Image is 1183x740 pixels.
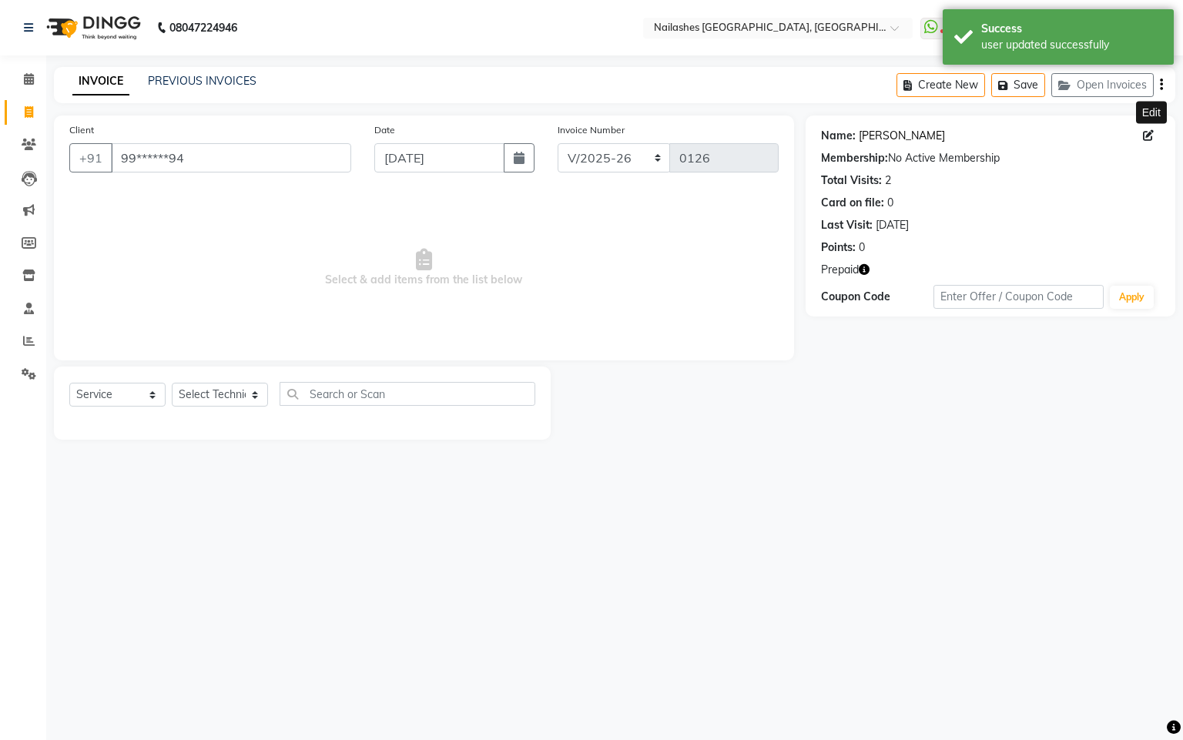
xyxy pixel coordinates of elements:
div: Last Visit: [821,217,873,233]
div: Total Visits: [821,172,882,189]
div: Name: [821,128,856,144]
img: logo [39,6,145,49]
div: 0 [887,195,893,211]
button: Open Invoices [1051,73,1154,97]
button: +91 [69,143,112,172]
button: Save [991,73,1045,97]
span: Select & add items from the list below [69,191,779,345]
input: Search or Scan [280,382,535,406]
div: [DATE] [876,217,909,233]
a: PREVIOUS INVOICES [148,74,256,88]
b: 08047224946 [169,6,237,49]
div: Success [981,21,1162,37]
input: Enter Offer / Coupon Code [933,285,1103,309]
div: Points: [821,239,856,256]
div: Membership: [821,150,888,166]
label: Client [69,123,94,137]
div: Edit [1136,101,1167,123]
a: INVOICE [72,68,129,95]
input: Search by Name/Mobile/Email/Code [111,143,351,172]
button: Apply [1110,286,1154,309]
div: 2 [885,172,891,189]
div: 0 [859,239,865,256]
div: Coupon Code [821,289,934,305]
label: Invoice Number [558,123,625,137]
div: No Active Membership [821,150,1160,166]
label: Date [374,123,395,137]
span: Prepaid [821,262,859,278]
div: Card on file: [821,195,884,211]
a: [PERSON_NAME] [859,128,945,144]
button: Create New [896,73,985,97]
div: user updated successfully [981,37,1162,53]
